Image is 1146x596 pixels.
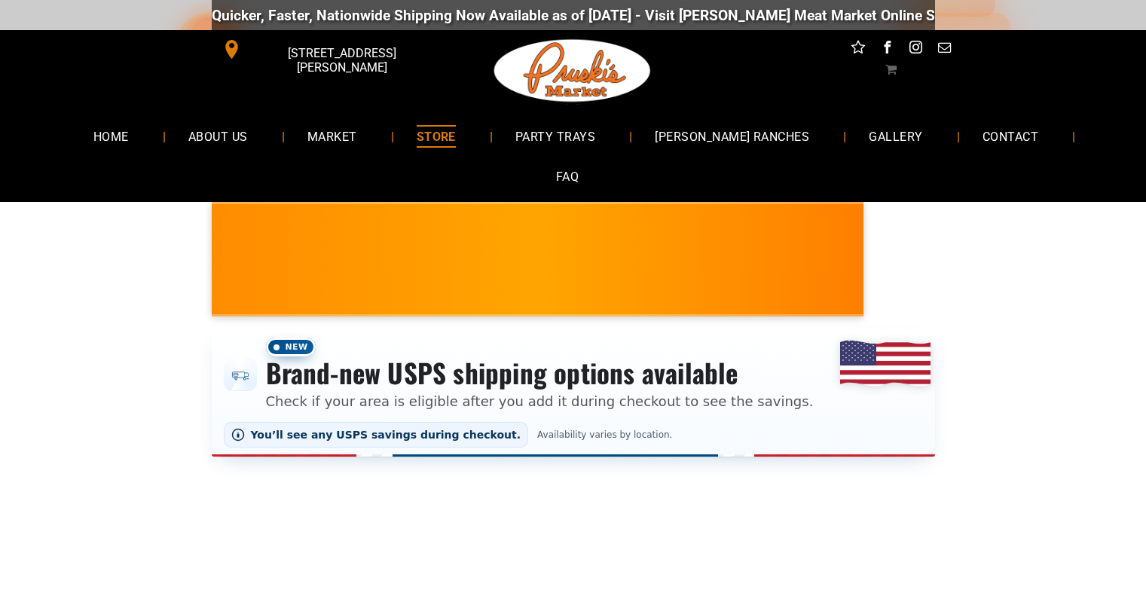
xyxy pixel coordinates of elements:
a: [PERSON_NAME] RANCHES [632,116,832,156]
a: email [934,38,954,61]
span: [STREET_ADDRESS][PERSON_NAME] [244,38,439,82]
span: You’ll see any USPS savings during checkout. [251,429,521,441]
a: instagram [906,38,925,61]
img: Pruski-s+Market+HQ+Logo2-1920w.png [491,30,654,112]
a: GALLERY [846,116,945,156]
a: MARKET [285,116,380,156]
h3: Brand-new USPS shipping options available [266,356,814,390]
a: PARTY TRAYS [493,116,618,156]
span: Availability varies by location. [534,429,675,440]
a: [STREET_ADDRESS][PERSON_NAME] [212,38,442,61]
a: CONTACT [960,116,1061,156]
a: STORE [394,116,478,156]
a: facebook [877,38,897,61]
p: Check if your area is eligible after you add it during checkout to see the savings. [266,391,814,411]
a: HOME [71,116,151,156]
span: New [266,338,316,356]
a: ABOUT US [166,116,270,156]
div: Quicker, Faster, Nationwide Shipping Now Available as of [DATE] - Visit [PERSON_NAME] Meat Market... [210,7,1123,24]
a: Social network [848,38,868,61]
a: FAQ [533,157,601,197]
div: Shipping options announcement [212,329,935,457]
